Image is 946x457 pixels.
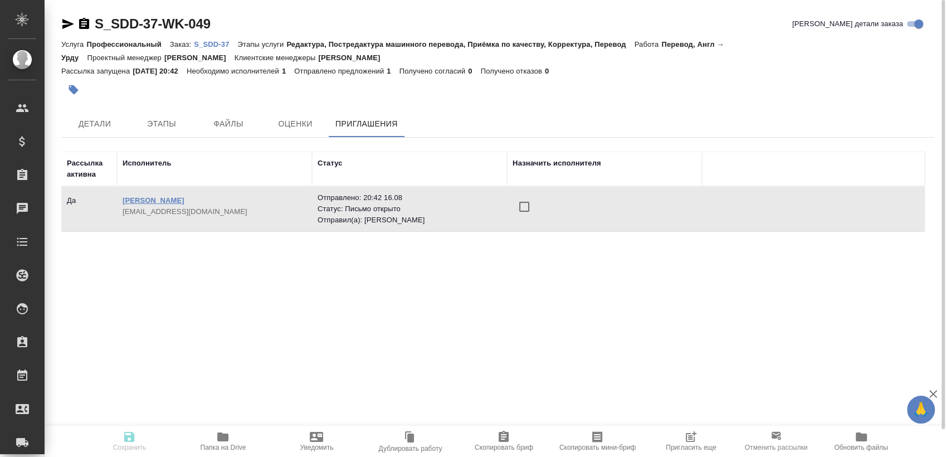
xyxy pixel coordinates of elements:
[270,426,363,457] button: Уведомить
[61,40,86,48] p: Услуга
[475,444,533,451] span: Скопировать бриф
[468,67,480,75] p: 0
[550,426,644,457] button: Скопировать мини-бриф
[319,54,389,62] p: [PERSON_NAME]
[61,17,75,31] button: Скопировать ссылку для ЯМессенджера
[635,40,662,48] p: Работа
[77,17,91,31] button: Скопировать ссылку
[911,398,930,421] span: 🙏
[170,40,194,48] p: Заказ:
[834,444,888,451] span: Обновить файлы
[294,67,387,75] p: Отправлено предложений
[82,426,176,457] button: Сохранить
[95,16,211,31] a: S_SDD-37-WK-049
[235,54,319,62] p: Клиентские менеджеры
[318,203,501,215] p: Статус: Письмо открыто
[318,215,501,226] p: Отправил(а): [PERSON_NAME]
[792,18,903,30] span: [PERSON_NAME] детали заказа
[113,444,147,451] span: Сохранить
[61,189,117,229] td: Да
[68,117,121,131] span: Детали
[61,67,133,75] p: Рассылка запущена
[194,40,237,48] p: S_SDD-37
[907,396,935,424] button: 🙏
[318,192,501,203] p: Отправлено: 20:42 16.08
[123,196,184,205] a: [PERSON_NAME]
[379,445,442,453] span: Дублировать работу
[87,54,164,62] p: Проектный менеджер
[238,40,287,48] p: Этапы услуги
[286,40,634,48] p: Редактура, Постредактура машинного перевода, Приёмка по качеству, Корректура, Перевод
[187,67,282,75] p: Необходимо исполнителей
[269,117,322,131] span: Оценки
[201,444,246,451] span: Папка на Drive
[513,158,601,169] div: Назначить исполнителя
[318,158,343,169] div: Статус
[666,444,716,451] span: Пригласить еще
[481,67,545,75] p: Получено отказов
[387,67,399,75] p: 1
[123,158,172,169] div: Исполнитель
[644,426,738,457] button: Пригласить еще
[164,54,235,62] p: [PERSON_NAME]
[176,426,270,457] button: Папка на Drive
[744,442,807,453] p: Отменить рассылки
[86,40,169,48] p: Профессиональный
[300,444,333,451] span: Уведомить
[335,117,398,131] span: Приглашения
[545,67,557,75] p: 0
[815,426,908,457] button: Обновить файлы
[399,67,469,75] p: Получено согласий
[194,39,237,48] a: S_SDD-37
[202,117,255,131] span: Файлы
[282,67,294,75] p: 1
[559,444,636,451] span: Скопировать мини-бриф
[457,426,550,457] button: Скопировать бриф
[363,426,457,457] button: Дублировать работу
[123,206,306,217] p: [EMAIL_ADDRESS][DOMAIN_NAME]
[67,158,111,180] div: Рассылка активна
[133,67,187,75] p: [DATE] 20:42
[61,77,86,102] button: Добавить тэг
[135,117,188,131] span: Этапы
